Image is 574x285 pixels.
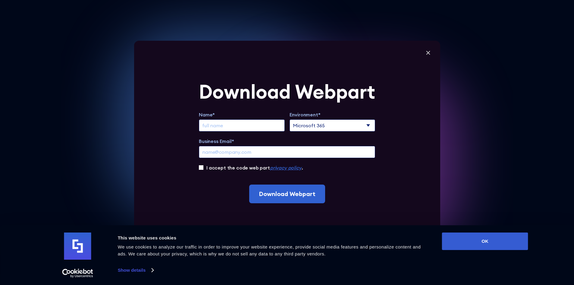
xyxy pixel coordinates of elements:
[199,111,285,118] label: Name*
[118,244,421,256] span: We use cookies to analyze our traffic in order to improve your website experience, provide social...
[199,82,375,203] form: Extend Trial
[199,82,375,101] div: Download Webpart
[249,185,325,203] input: Download Webpart
[270,165,302,171] a: privacy policy
[118,266,153,275] a: Show details
[290,111,375,118] label: Environment*
[199,138,375,145] label: Business Email*
[118,234,428,242] div: This website uses cookies
[442,233,528,250] button: OK
[51,269,104,278] a: Usercentrics Cookiebot - opens in a new window
[206,164,303,171] label: I accept the code web part .
[64,233,91,260] img: logo
[199,146,375,158] input: name@company.com
[199,119,285,131] input: full name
